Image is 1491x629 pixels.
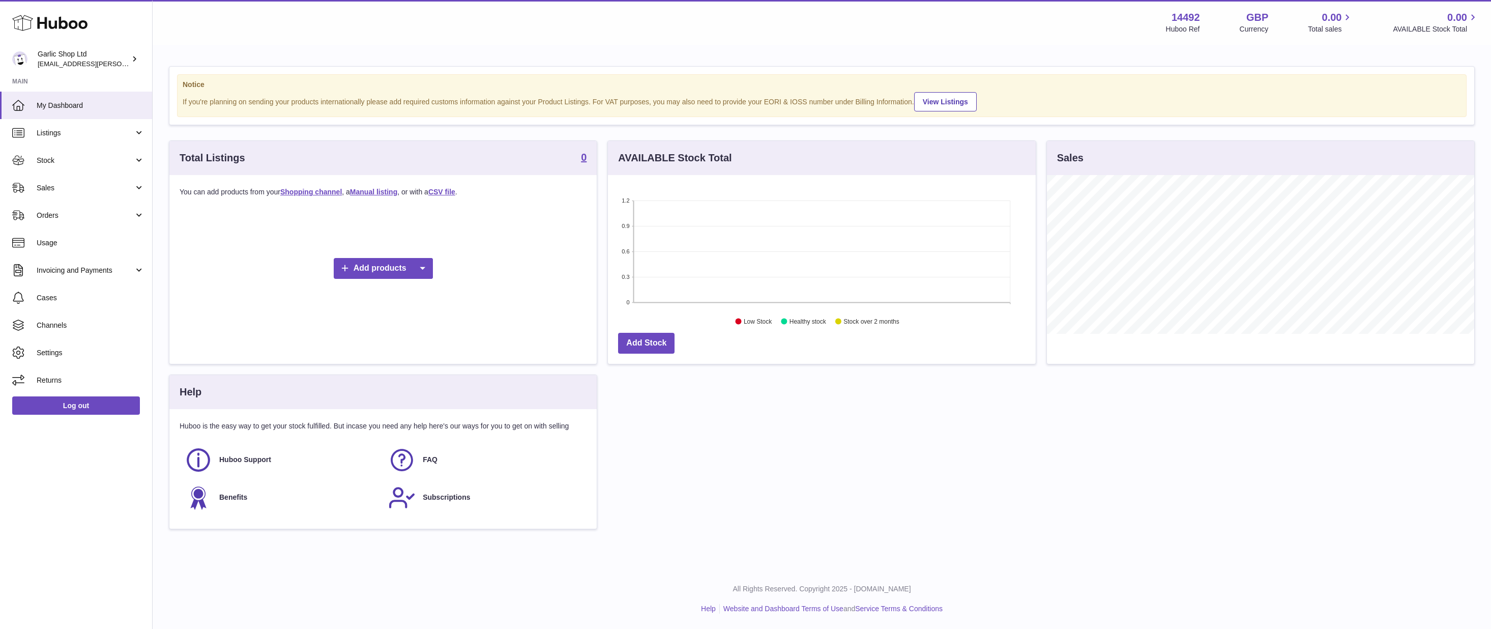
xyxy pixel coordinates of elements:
span: Usage [37,238,144,248]
h3: Sales [1057,151,1084,165]
span: Returns [37,376,144,385]
div: Currency [1240,24,1269,34]
img: alec.veit@garlicshop.co.uk [12,51,27,67]
a: FAQ [388,446,581,474]
text: 0.3 [622,274,630,280]
a: Manual listing [350,188,397,196]
a: Add Stock [618,333,675,354]
a: Subscriptions [388,484,581,511]
a: 0.00 Total sales [1308,11,1353,34]
p: All Rights Reserved. Copyright 2025 - [DOMAIN_NAME] [161,584,1483,594]
span: Huboo Support [219,455,271,465]
a: Website and Dashboard Terms of Use [723,605,843,613]
span: Orders [37,211,134,220]
span: Listings [37,128,134,138]
span: Benefits [219,493,247,502]
a: CSV file [428,188,455,196]
a: Log out [12,396,140,415]
a: 0 [581,152,587,164]
p: Huboo is the easy way to get your stock fulfilled. But incase you need any help here's our ways f... [180,421,587,431]
h3: Total Listings [180,151,245,165]
strong: GBP [1246,11,1268,24]
span: Subscriptions [423,493,470,502]
a: View Listings [914,92,977,111]
span: AVAILABLE Stock Total [1393,24,1479,34]
p: You can add products from your , a , or with a . [180,187,587,197]
text: 0 [627,299,630,305]
text: 0.6 [622,248,630,254]
span: Channels [37,321,144,330]
a: Help [701,605,716,613]
div: If you're planning on sending your products internationally please add required customs informati... [183,91,1461,111]
h3: AVAILABLE Stock Total [618,151,732,165]
span: My Dashboard [37,101,144,110]
text: 0.9 [622,223,630,229]
span: Stock [37,156,134,165]
span: Sales [37,183,134,193]
text: Low Stock [744,318,772,325]
a: Add products [334,258,433,279]
span: Cases [37,293,144,303]
div: Huboo Ref [1166,24,1200,34]
span: FAQ [423,455,437,465]
li: and [720,604,943,614]
span: [EMAIL_ADDRESS][PERSON_NAME][DOMAIN_NAME] [38,60,204,68]
span: Invoicing and Payments [37,266,134,275]
span: Total sales [1308,24,1353,34]
span: 0.00 [1322,11,1342,24]
span: Settings [37,348,144,358]
a: Service Terms & Conditions [855,605,943,613]
text: Healthy stock [790,318,827,325]
a: 0.00 AVAILABLE Stock Total [1393,11,1479,34]
h3: Help [180,385,201,399]
text: Stock over 2 months [844,318,899,325]
a: Huboo Support [185,446,378,474]
a: Shopping channel [280,188,342,196]
strong: Notice [183,80,1461,90]
span: 0.00 [1447,11,1467,24]
text: 1.2 [622,197,630,204]
a: Benefits [185,484,378,511]
div: Garlic Shop Ltd [38,49,129,69]
strong: 14492 [1172,11,1200,24]
strong: 0 [581,152,587,162]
